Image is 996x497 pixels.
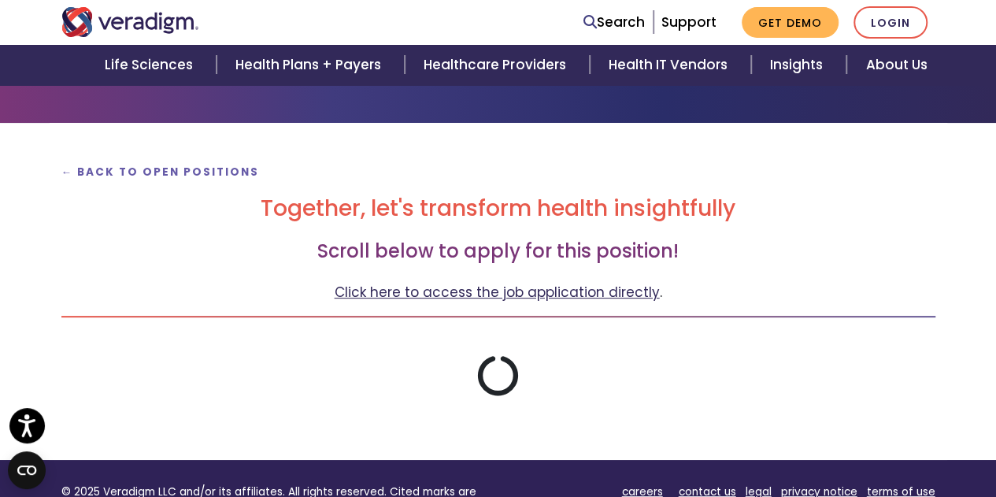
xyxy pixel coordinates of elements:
[846,45,946,85] a: About Us
[751,45,846,85] a: Insights
[590,45,751,85] a: Health IT Vendors
[583,12,645,33] a: Search
[217,45,405,85] a: Health Plans + Payers
[742,7,839,38] a: Get Demo
[86,45,217,85] a: Life Sciences
[61,55,935,85] h1: Careers
[853,6,928,39] a: Login
[405,45,589,85] a: Healthcare Providers
[661,13,716,32] a: Support
[61,240,935,263] h3: Scroll below to apply for this position!
[61,195,935,222] h2: Together, let's transform health insightfully
[8,451,46,489] button: Open CMP widget
[335,283,660,302] a: Click here to access the job application directly
[61,282,935,303] p: .
[61,165,260,180] a: ← Back to Open Positions
[61,7,199,37] img: Veradigm logo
